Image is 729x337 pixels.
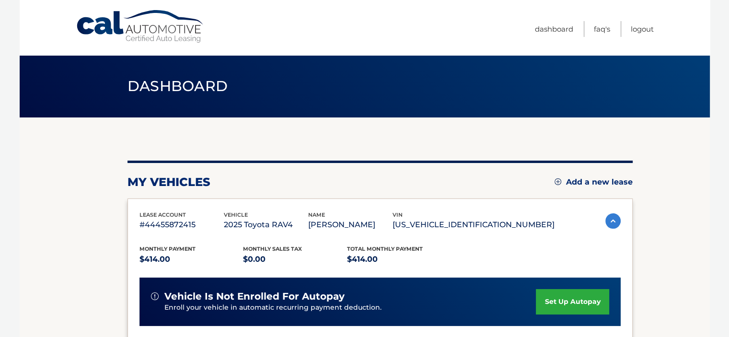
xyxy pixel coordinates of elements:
span: Total Monthly Payment [347,245,423,252]
span: Monthly Payment [139,245,196,252]
p: Enroll your vehicle in automatic recurring payment deduction. [164,302,536,313]
p: [PERSON_NAME] [308,218,393,232]
span: vehicle [224,211,248,218]
span: vin [393,211,403,218]
p: $0.00 [243,253,347,266]
p: $414.00 [347,253,451,266]
h2: my vehicles [127,175,210,189]
span: Dashboard [127,77,228,95]
img: accordion-active.svg [605,213,621,229]
a: Cal Automotive [76,10,205,44]
a: Logout [631,21,654,37]
a: Dashboard [535,21,573,37]
a: set up autopay [536,289,609,314]
p: #44455872415 [139,218,224,232]
span: lease account [139,211,186,218]
span: Monthly sales Tax [243,245,302,252]
img: add.svg [555,178,561,185]
img: alert-white.svg [151,292,159,300]
span: vehicle is not enrolled for autopay [164,291,345,302]
a: Add a new lease [555,177,633,187]
a: FAQ's [594,21,610,37]
p: $414.00 [139,253,243,266]
span: name [308,211,325,218]
p: 2025 Toyota RAV4 [224,218,308,232]
p: [US_VEHICLE_IDENTIFICATION_NUMBER] [393,218,555,232]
